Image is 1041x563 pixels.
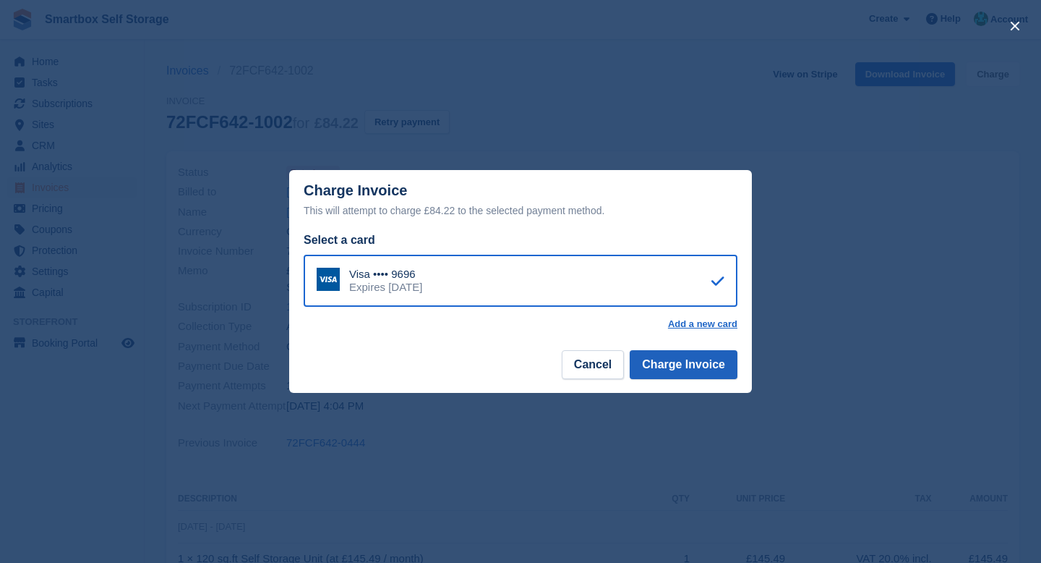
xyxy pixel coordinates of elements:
[304,182,737,219] div: Charge Invoice
[562,350,624,379] button: Cancel
[630,350,737,379] button: Charge Invoice
[304,232,737,249] div: Select a card
[349,268,422,281] div: Visa •••• 9696
[349,281,422,294] div: Expires [DATE]
[668,318,737,330] a: Add a new card
[304,202,737,219] div: This will attempt to charge £84.22 to the selected payment method.
[317,268,340,291] img: Visa Logo
[1003,14,1027,38] button: close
